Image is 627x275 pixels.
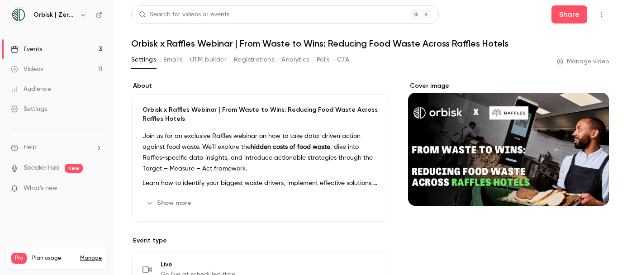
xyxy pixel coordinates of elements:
button: CTA [337,52,349,67]
span: Live [161,260,235,269]
div: Audience [11,85,51,94]
strong: hidden costs of food waste [251,144,330,150]
label: Cover image [408,81,609,90]
div: Search for videos or events [139,10,229,19]
button: Analytics [281,52,309,67]
a: SpeakerHub [24,163,59,173]
div: Events [11,45,42,54]
div: Videos [11,65,43,74]
button: UTM builder [190,52,227,67]
img: Orbisk | Zero Food Waste [11,8,26,22]
span: Help [24,143,37,152]
button: Registrations [234,52,274,67]
span: Plan usage [32,255,75,262]
button: Polls [317,52,330,67]
li: help-dropdown-opener [11,143,102,152]
p: Learn how to identify your biggest waste drivers, implement effective solutions, and get inspired... [142,178,379,189]
button: Share [551,5,587,24]
a: Manage [80,255,102,262]
h1: Orbisk x Raffles Webinar | From Waste to Wins: Reducing Food Waste Across Raffles Hotels [131,38,609,49]
section: Cover image [408,81,609,206]
p: Event type [131,236,390,245]
button: Show more [142,196,197,210]
button: Settings [131,52,156,67]
span: new [65,164,83,173]
span: Pro [11,253,27,264]
span: What's new [24,184,57,193]
p: Join us for an exclusive Raffles webinar on how to take data-driven action against food waste. We... [142,131,379,174]
p: Orbisk x Raffles Webinar | From Waste to Wins: Reducing Food Waste Across Raffles Hotels [142,105,379,123]
button: Emails [163,52,182,67]
a: Manage video [557,57,609,66]
div: Settings [11,104,47,114]
iframe: Noticeable Trigger [91,185,102,193]
h6: Orbisk | Zero Food Waste [33,10,76,19]
label: About [131,81,390,90]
